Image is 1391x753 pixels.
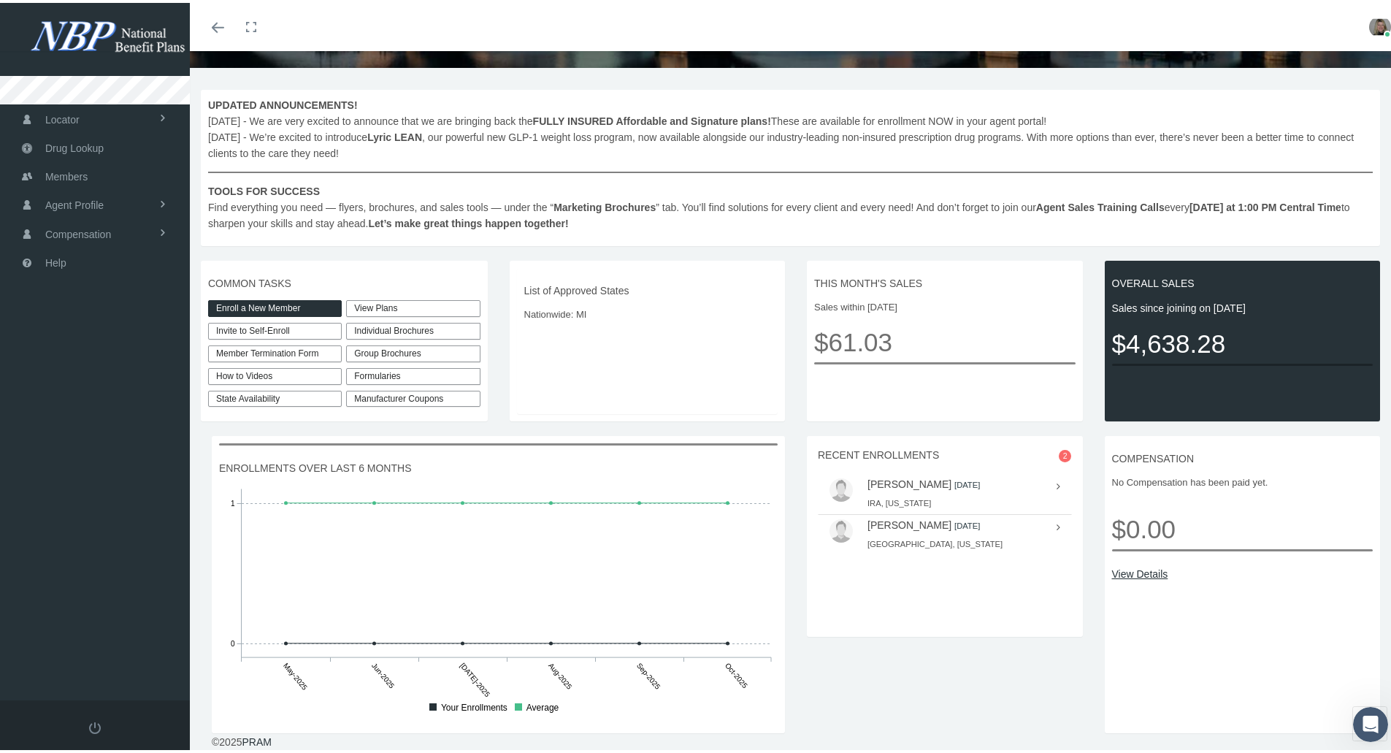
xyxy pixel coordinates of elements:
[829,516,853,540] img: user-placeholder.jpg
[1112,272,1373,288] span: OVERALL SALES
[346,320,480,337] div: Individual Brochures
[208,272,480,288] span: COMMON TASKS
[45,103,80,131] span: Locator
[1112,448,1373,464] span: COMPENSATION
[1369,13,1391,35] img: S_Profile_Picture_3075.JPG
[208,320,342,337] a: Invite to Self-Enroll
[1112,473,1373,487] span: No Compensation has been paid yet.
[1112,297,1373,313] span: Sales since joining on [DATE]
[867,475,951,487] a: [PERSON_NAME]
[208,96,358,108] b: UPDATED ANNOUNCEMENTS!
[45,246,66,274] span: Help
[814,319,1076,359] span: $61.03
[208,365,342,382] a: How to Videos
[346,297,480,314] a: View Plans
[1059,447,1072,459] span: 2
[346,343,480,359] div: Group Brochures
[346,365,480,382] div: Formularies
[867,496,931,505] small: IRA, [US_STATE]
[208,183,320,194] b: TOOLS FOR SUCCESS
[45,131,104,159] span: Drug Lookup
[208,94,1373,229] span: [DATE] - We are very excited to announce that we are bringing back the These are available for en...
[553,199,656,210] b: Marketing Brochures
[231,497,235,505] tspan: 1
[524,305,771,319] span: Nationwide: MI
[368,215,568,226] b: Let’s make great things happen together!
[45,160,88,188] span: Members
[814,272,1076,288] span: THIS MONTH'S SALES
[370,659,396,687] tspan: Jun-2025
[724,659,749,687] tspan: Oct-2025
[547,659,574,689] tspan: Aug-2025
[459,659,491,696] tspan: [DATE]-2025
[635,659,662,689] tspan: Sep-2025
[1353,704,1388,739] iframe: Intercom live chat
[1112,563,1373,579] a: View Details
[212,731,272,747] div: © 2025
[954,478,980,486] small: [DATE]
[1112,321,1373,361] span: $4,638.28
[818,446,939,458] span: RECENT ENROLLMENTS
[367,129,422,140] b: Lyric LEAN
[231,637,235,645] tspan: 0
[242,733,271,745] a: PRAM
[19,16,194,53] img: NATIONAL BENEFIT PLANS, INC.
[208,297,342,314] a: Enroll a New Member
[814,297,1076,312] span: Sales within [DATE]
[219,457,778,473] span: ENROLLMENTS OVER LAST 6 MONTHS
[867,516,951,528] a: [PERSON_NAME]
[208,343,342,359] a: Member Termination Form
[829,475,853,499] img: user-placeholder.jpg
[45,188,104,216] span: Agent Profile
[45,218,111,245] span: Compensation
[1189,199,1341,210] b: [DATE] at 1:00 PM Central Time
[954,519,980,527] small: [DATE]
[282,659,309,689] tspan: May-2025
[208,388,342,405] a: State Availability
[346,388,480,405] a: Manufacturer Coupons
[1036,199,1165,210] b: Agent Sales Training Calls
[533,112,771,124] b: FULLY INSURED Affordable and Signature plans!
[1112,495,1373,546] span: $0.00
[524,280,771,296] span: List of Approved States
[867,537,1003,546] small: [GEOGRAPHIC_DATA], [US_STATE]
